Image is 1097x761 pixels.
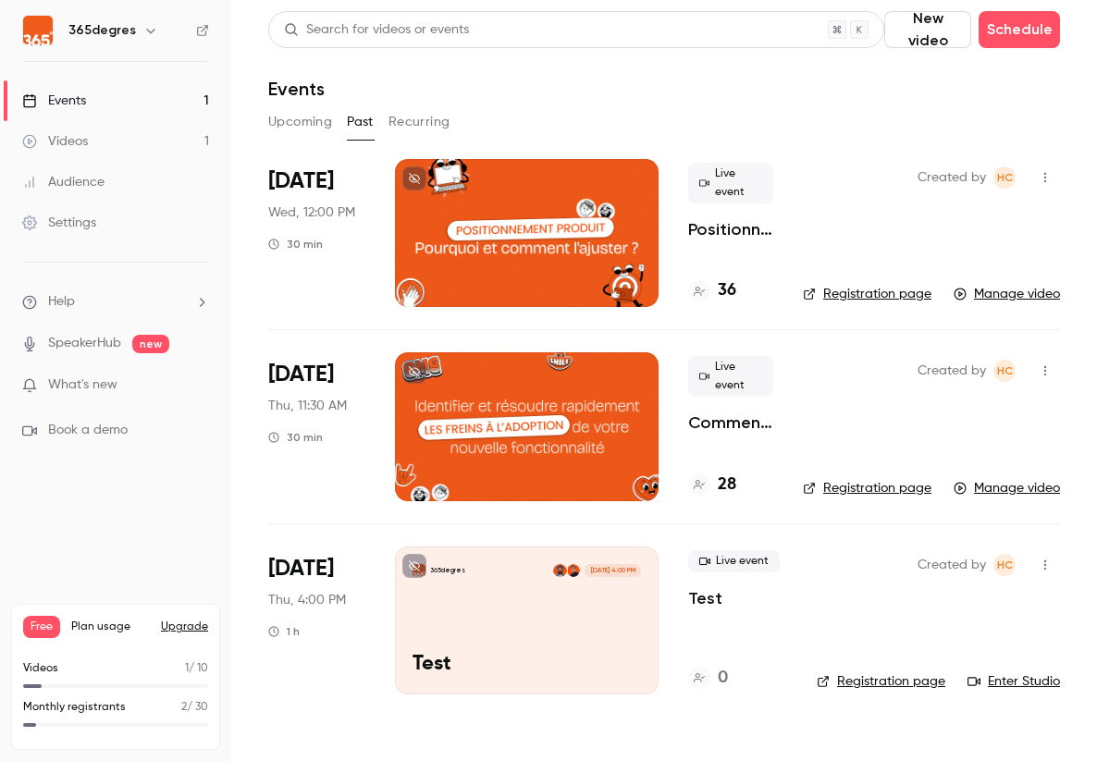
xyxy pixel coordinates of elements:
[884,11,971,48] button: New video
[688,550,780,572] span: Live event
[997,554,1013,576] span: HC
[718,278,736,303] h4: 36
[268,624,300,639] div: 1 h
[993,166,1016,189] span: Hélène CHOMIENNE
[268,159,365,307] div: Aug 27 Wed, 12:00 PM (Europe/Paris)
[71,620,150,634] span: Plan usage
[430,566,465,575] p: 365degres
[918,360,986,382] span: Created by
[388,107,450,137] button: Recurring
[993,360,1016,382] span: Hélène CHOMIENNE
[688,163,773,203] span: Live event
[688,278,736,303] a: 36
[268,166,334,196] span: [DATE]
[23,616,60,638] span: Free
[979,11,1060,48] button: Schedule
[68,21,136,40] h6: 365degres
[22,132,88,151] div: Videos
[268,203,355,222] span: Wed, 12:00 PM
[268,554,334,583] span: [DATE]
[553,564,566,577] img: Doriann Defemme
[268,78,325,100] h1: Events
[803,285,931,303] a: Registration page
[268,237,323,252] div: 30 min
[688,411,773,434] a: Comment identifier et lever rapidement les freins à l'adoption de vos nouvelles fonctionnalités ?
[23,16,53,45] img: 365degres
[993,554,1016,576] span: Hélène CHOMIENNE
[268,546,365,694] div: Jun 26 Thu, 4:00 PM (Europe/Paris)
[48,375,117,395] span: What's new
[997,360,1013,382] span: HC
[132,335,169,353] span: new
[718,473,736,497] h4: 28
[23,660,58,677] p: Videos
[185,660,208,677] p: / 10
[954,479,1060,497] a: Manage video
[803,479,931,497] a: Registration page
[413,653,641,677] p: Test
[688,473,736,497] a: 28
[268,430,323,445] div: 30 min
[181,699,208,716] p: / 30
[181,702,187,713] span: 2
[22,92,86,110] div: Events
[968,672,1060,691] a: Enter Studio
[585,564,640,577] span: [DATE] 4:00 PM
[22,214,96,232] div: Settings
[268,591,346,609] span: Thu, 4:00 PM
[48,334,121,353] a: SpeakerHub
[23,699,126,716] p: Monthly registrants
[22,292,209,312] li: help-dropdown-opener
[954,285,1060,303] a: Manage video
[688,587,722,609] a: Test
[688,218,773,240] a: Positionnement produit : Pourquoi et comment l'ajuster ?
[268,352,365,500] div: Jul 3 Thu, 11:30 AM (Europe/Paris)
[347,107,374,137] button: Past
[48,421,128,440] span: Book a demo
[22,173,105,191] div: Audience
[918,554,986,576] span: Created by
[688,356,773,397] span: Live event
[48,292,75,312] span: Help
[817,672,945,691] a: Registration page
[718,666,728,691] h4: 0
[688,666,728,691] a: 0
[918,166,986,189] span: Created by
[997,166,1013,189] span: HC
[268,360,334,389] span: [DATE]
[268,107,332,137] button: Upcoming
[185,663,189,674] span: 1
[161,620,208,634] button: Upgrade
[567,564,580,577] img: Hélène CHOMIENNE
[284,20,469,40] div: Search for videos or events
[395,546,659,694] a: Test365degresHélène CHOMIENNEDoriann Defemme[DATE] 4:00 PMTest
[268,397,347,415] span: Thu, 11:30 AM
